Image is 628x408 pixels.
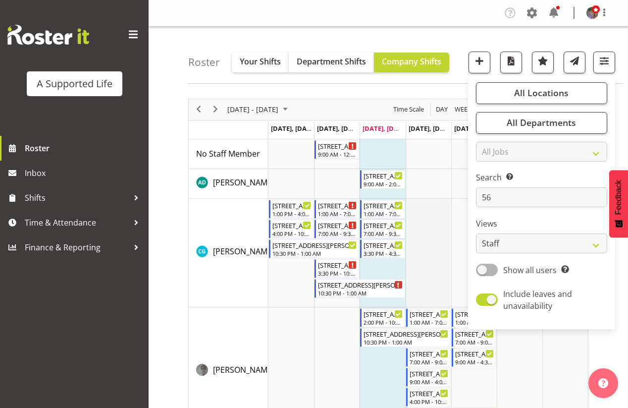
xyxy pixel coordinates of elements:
[314,259,359,278] div: Christa (Chrissy) Gabriel"s event - 56 Coulter Rd Begin From Tuesday, September 16, 2025 at 3:30:...
[374,53,449,72] button: Company Shifts
[406,388,451,407] div: Georgina Dowdall"s event - 56 Coulter Rd Begin From Thursday, September 18, 2025 at 4:00:00 PM GM...
[318,150,357,158] div: 9:00 AM - 12:30 PM
[213,245,406,257] a: [PERSON_NAME] ([PERSON_NAME]) [PERSON_NAME]
[454,124,499,133] span: [DATE], [DATE]
[455,358,494,366] div: 9:00 AM - 4:30 PM
[507,117,576,128] span: All Departments
[213,364,274,376] a: [PERSON_NAME]
[455,349,494,358] div: [STREET_ADDRESS][PERSON_NAME]
[364,338,448,346] div: 10:30 PM - 1:00 AM
[392,103,425,116] span: Time Scale
[364,309,402,319] div: [STREET_ADDRESS][PERSON_NAME]
[269,220,314,238] div: Christa (Chrissy) Gabriel"s event - 56 Coulter Rd Begin From Monday, September 15, 2025 at 4:00:0...
[364,318,402,326] div: 2:00 PM - 10:30 PM
[364,230,402,237] div: 7:00 AM - 9:30 AM
[435,103,449,116] span: Day
[410,378,448,386] div: 9:00 AM - 4:00 PM
[318,260,357,270] div: [STREET_ADDRESS][PERSON_NAME]
[410,349,448,358] div: [STREET_ADDRESS][PERSON_NAME]
[454,103,472,116] span: Week
[189,139,268,169] td: No Staff Member resource
[226,103,292,116] button: September 2025
[452,348,496,367] div: Georgina Dowdall"s event - 56 Coulter Rd Begin From Friday, September 19, 2025 at 9:00:00 AM GMT+...
[269,200,314,219] div: Christa (Chrissy) Gabriel"s event - 56 Coulter Rd Begin From Monday, September 15, 2025 at 1:00:0...
[314,200,359,219] div: Christa (Chrissy) Gabriel"s event - 56 Coulter Rd Begin From Tuesday, September 16, 2025 at 1:00:...
[392,103,426,116] button: Time Scale
[434,103,450,116] button: Timeline Day
[564,52,585,73] button: Send a list of all shifts for the selected filtered period to all rostered employees.
[272,220,311,230] div: [STREET_ADDRESS][PERSON_NAME]
[476,187,607,207] input: Search
[318,280,402,290] div: [STREET_ADDRESS][PERSON_NAME]
[271,124,316,133] span: [DATE], [DATE]
[364,200,402,210] div: [STREET_ADDRESS][PERSON_NAME]
[476,82,607,104] button: All Locations
[364,220,402,230] div: [STREET_ADDRESS][PERSON_NAME]
[455,329,494,339] div: [STREET_ADDRESS][PERSON_NAME]
[314,140,359,159] div: No Staff Member"s event - 56 Coulter Rd Begin From Tuesday, September 16, 2025 at 9:00:00 AM GMT+...
[240,56,281,67] span: Your Shifts
[232,53,289,72] button: Your Shifts
[25,240,129,255] span: Finance & Reporting
[409,124,454,133] span: [DATE], [DATE]
[476,112,607,134] button: All Departments
[226,103,279,116] span: [DATE] - [DATE]
[410,318,448,326] div: 1:00 AM - 7:00 AM
[224,99,294,120] div: September 15 - 21, 2025
[455,309,494,319] div: [STREET_ADDRESS][PERSON_NAME]
[500,52,522,73] button: Download a PDF of the roster according to the set date range.
[503,265,557,276] span: Show all users
[314,220,359,238] div: Christa (Chrissy) Gabriel"s event - 56 Coulter Rd Begin From Tuesday, September 16, 2025 at 7:00:...
[360,200,405,219] div: Christa (Chrissy) Gabriel"s event - 56 Coulter Rd Begin From Wednesday, September 17, 2025 at 1:0...
[207,99,224,120] div: next period
[452,308,496,327] div: Georgina Dowdall"s event - 56 Coulter Rd Begin From Friday, September 19, 2025 at 1:00:00 AM GMT+...
[410,398,448,406] div: 4:00 PM - 10:30 PM
[318,141,357,151] div: [STREET_ADDRESS][PERSON_NAME]
[196,148,260,160] a: No Staff Member
[364,329,448,339] div: [STREET_ADDRESS][PERSON_NAME]
[360,220,405,238] div: Christa (Chrissy) Gabriel"s event - 56 Coulter Rd Begin From Wednesday, September 17, 2025 at 7:0...
[272,200,311,210] div: [STREET_ADDRESS][PERSON_NAME]
[382,56,441,67] span: Company Shifts
[410,388,448,398] div: [STREET_ADDRESS][PERSON_NAME]
[598,378,608,388] img: help-xxl-2.png
[364,249,402,257] div: 3:30 PM - 4:30 PM
[318,269,357,277] div: 3:30 PM - 10:30 PM
[360,328,450,347] div: Georgina Dowdall"s event - 56 Coulter Rd Begin From Wednesday, September 17, 2025 at 10:30:00 PM ...
[476,218,607,230] label: Views
[363,124,408,133] span: [DATE], [DATE]
[213,364,274,375] span: [PERSON_NAME]
[289,53,374,72] button: Department Shifts
[406,368,451,387] div: Georgina Dowdall"s event - 56 Coulter Rd Begin From Thursday, September 18, 2025 at 9:00:00 AM GM...
[318,200,357,210] div: [STREET_ADDRESS][PERSON_NAME]
[360,308,405,327] div: Georgina Dowdall"s event - 56 Coulter Rd Begin From Wednesday, September 17, 2025 at 2:00:00 PM G...
[364,240,402,250] div: [STREET_ADDRESS][PERSON_NAME]
[469,52,490,73] button: Add a new shift
[318,230,357,237] div: 7:00 AM - 9:30 AM
[317,124,362,133] span: [DATE], [DATE]
[318,289,402,297] div: 10:30 PM - 1:00 AM
[318,210,357,218] div: 1:00 AM - 7:00 AM
[364,171,402,180] div: [STREET_ADDRESS][PERSON_NAME]
[410,309,448,319] div: [STREET_ADDRESS][PERSON_NAME]
[272,240,357,250] div: [STREET_ADDRESS][PERSON_NAME]
[586,7,598,19] img: rebecca-batesb34ca9c4cab83ab085f7a62cef5c7591.png
[364,180,402,188] div: 9:00 AM - 2:00 PM
[7,25,89,45] img: Rosterit website logo
[209,103,222,116] button: Next
[410,358,448,366] div: 7:00 AM - 9:00 AM
[410,368,448,378] div: [STREET_ADDRESS][PERSON_NAME]
[196,148,260,159] span: No Staff Member
[476,172,607,183] label: Search
[360,170,405,189] div: Abbie Davies"s event - 56 Coulter Rd Begin From Wednesday, September 17, 2025 at 9:00:00 AM GMT+1...
[360,239,405,258] div: Christa (Chrissy) Gabriel"s event - 56 Coulter Rd Begin From Wednesday, September 17, 2025 at 3:3...
[297,56,366,67] span: Department Shifts
[269,239,359,258] div: Christa (Chrissy) Gabriel"s event - 56 Coulter Rd Begin From Monday, September 15, 2025 at 10:30:...
[514,87,569,99] span: All Locations
[272,230,311,237] div: 4:00 PM - 10:30 PM
[25,141,144,156] span: Roster
[452,328,496,347] div: Georgina Dowdall"s event - 56 Coulter Rd Begin From Friday, September 19, 2025 at 7:00:00 AM GMT+...
[213,177,274,188] span: [PERSON_NAME]
[25,190,129,205] span: Shifts
[25,166,144,180] span: Inbox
